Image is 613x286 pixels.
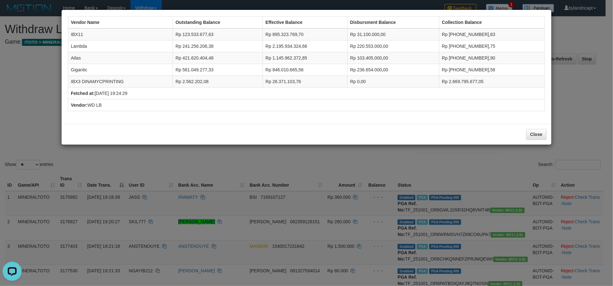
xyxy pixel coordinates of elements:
td: Atlas [68,52,173,64]
td: Rp 2.562.202,08 [173,76,263,88]
td: [DATE] 19:24:29 [68,88,545,99]
td: IBX11 [68,28,173,40]
td: Rp 846.010.665,56 [263,64,348,76]
td: Rp [PHONE_NUMBER],90 [439,52,545,64]
th: Disbursment Balance [348,17,439,29]
td: Rp 1.145.962.372,85 [263,52,348,64]
button: Open LiveChat chat widget [3,3,22,22]
td: Rp 561.049.277,33 [173,64,263,76]
td: Rp 895.323.769,70 [263,28,348,40]
b: Fetched at: [71,91,95,96]
td: Rp 103.405.000,00 [348,52,439,64]
td: Rp 236.654.000,00 [348,64,439,76]
td: Rp [PHONE_NUMBER],75 [439,40,545,52]
td: Rp [PHONE_NUMBER],83 [439,28,545,40]
th: Collection Balance [439,17,545,29]
td: Rp 123.533.677,63 [173,28,263,40]
td: Rp 31.100.000,00 [348,28,439,40]
b: Vendor: [71,103,87,108]
td: Rp 2.669.795.677,05 [439,76,545,88]
td: Rp 26.371.103,76 [263,76,348,88]
td: Rp 241.256.206,38 [173,40,263,52]
button: Close [526,129,547,140]
th: Outstanding Balance [173,17,263,29]
td: Rp 0,00 [348,76,439,88]
td: Rp 421.620.404,48 [173,52,263,64]
td: Gigantic [68,64,173,76]
td: Rp 2.195.934.324,66 [263,40,348,52]
td: IBX3 DINAMYCPRINTING [68,76,173,88]
td: Lambda [68,40,173,52]
td: Rp [PHONE_NUMBER],58 [439,64,545,76]
th: Vendor Name [68,17,173,29]
td: WD LB [68,99,545,111]
td: Rp 220.553.000,00 [348,40,439,52]
th: Effective Balance [263,17,348,29]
